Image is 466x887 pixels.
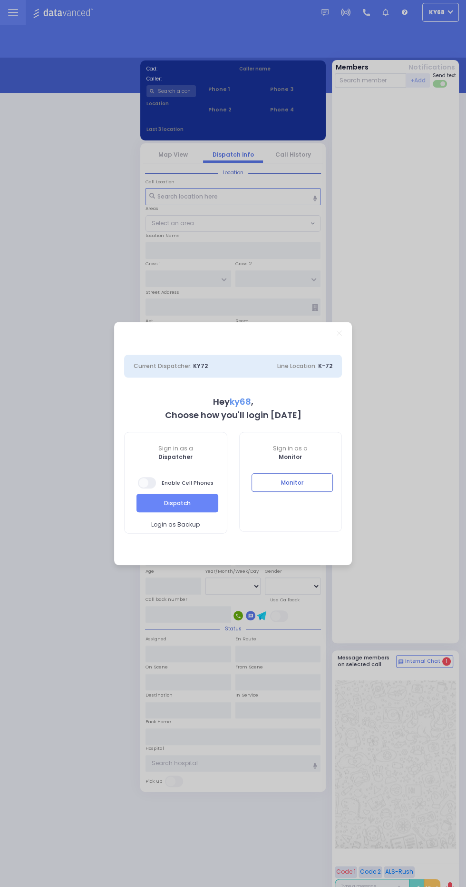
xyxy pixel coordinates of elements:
b: Dispatcher [158,453,193,461]
span: Enable Cell Phones [138,476,214,489]
button: Dispatch [136,494,218,512]
span: ky68 [230,396,251,408]
span: Sign in as a [240,444,342,453]
span: K-72 [318,362,332,370]
span: Line Location: [277,362,317,370]
b: Monitor [279,453,302,461]
a: Close [337,330,342,336]
span: Login as Backup [151,520,200,529]
b: Choose how you'll login [DATE] [165,409,301,421]
span: KY72 [193,362,208,370]
b: Hey , [213,396,253,408]
span: Sign in as a [125,444,227,453]
button: Monitor [252,473,333,491]
span: Current Dispatcher: [134,362,192,370]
